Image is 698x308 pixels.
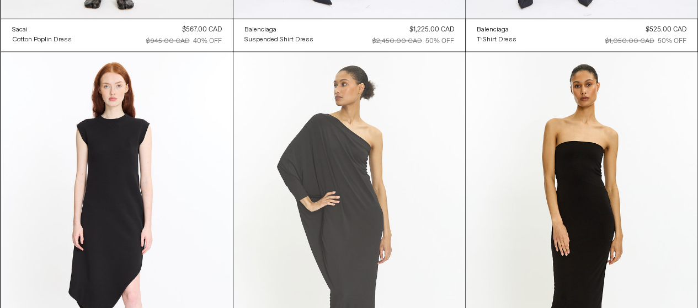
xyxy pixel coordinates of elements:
[658,36,686,46] div: 50% OFF
[244,25,276,35] div: Balenciaga
[409,25,454,35] div: $1,225.00 CAD
[193,36,222,46] div: 40% OFF
[477,25,509,35] div: Balenciaga
[425,36,454,46] div: 50% OFF
[646,25,686,35] div: $525.00 CAD
[605,36,654,46] div: $1,050.00 CAD
[12,35,72,45] a: Cotton Poplin Dress
[182,25,222,35] div: $567.00 CAD
[244,25,313,35] a: Balenciaga
[12,25,72,35] a: Sacai
[477,25,516,35] a: Balenciaga
[146,36,190,46] div: $945.00 CAD
[477,35,516,45] a: T-Shirt Dress
[12,25,28,35] div: Sacai
[244,35,313,45] a: Suspended Shirt Dress
[372,36,422,46] div: $2,450.00 CAD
